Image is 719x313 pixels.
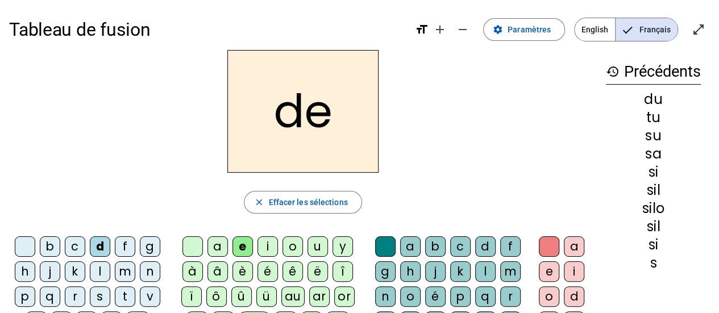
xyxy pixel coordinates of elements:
[564,261,584,282] div: i
[500,286,521,307] div: r
[539,261,559,282] div: e
[575,18,615,41] span: English
[334,286,355,307] div: or
[606,111,701,124] div: tu
[606,220,701,233] div: sil
[140,261,160,282] div: n
[40,286,60,307] div: q
[115,261,135,282] div: m
[232,236,253,257] div: e
[606,256,701,270] div: s
[375,286,396,307] div: n
[40,236,60,257] div: b
[616,18,678,41] span: Français
[307,236,328,257] div: u
[564,286,584,307] div: d
[253,197,264,207] mat-icon: close
[400,236,421,257] div: a
[400,261,421,282] div: h
[574,18,678,41] mat-button-toggle-group: Language selection
[333,236,353,257] div: y
[425,261,446,282] div: j
[433,23,447,36] mat-icon: add
[244,191,361,214] button: Effacer les sélections
[400,286,421,307] div: o
[425,286,446,307] div: é
[65,286,85,307] div: r
[606,165,701,179] div: si
[456,23,469,36] mat-icon: remove
[425,236,446,257] div: b
[90,261,110,282] div: l
[65,236,85,257] div: c
[256,286,277,307] div: ü
[207,261,228,282] div: â
[207,236,228,257] div: a
[606,65,620,78] mat-icon: history
[15,261,35,282] div: h
[687,18,710,41] button: Entrer en plein écran
[309,286,330,307] div: ar
[692,23,705,36] mat-icon: open_in_full
[539,286,559,307] div: o
[564,236,584,257] div: a
[206,286,227,307] div: ô
[40,261,60,282] div: j
[90,236,110,257] div: d
[606,183,701,197] div: sil
[282,261,303,282] div: ê
[429,18,451,41] button: Augmenter la taille de la police
[375,261,396,282] div: g
[257,236,278,257] div: i
[15,286,35,307] div: p
[415,23,429,36] mat-icon: format_size
[307,261,328,282] div: ë
[450,261,471,282] div: k
[257,261,278,282] div: é
[115,236,135,257] div: f
[231,286,252,307] div: û
[9,11,406,48] h1: Tableau de fusion
[500,236,521,257] div: f
[606,202,701,215] div: silo
[450,286,471,307] div: p
[140,286,160,307] div: v
[65,261,85,282] div: k
[333,261,353,282] div: î
[475,236,496,257] div: d
[115,286,135,307] div: t
[140,236,160,257] div: g
[268,195,347,209] span: Effacer les sélections
[500,261,521,282] div: m
[606,147,701,161] div: sa
[450,236,471,257] div: c
[483,18,565,41] button: Paramètres
[232,261,253,282] div: è
[606,129,701,143] div: su
[282,236,303,257] div: o
[227,50,379,173] h2: de
[493,24,503,35] mat-icon: settings
[606,59,701,85] h3: Précédents
[475,261,496,282] div: l
[475,286,496,307] div: q
[606,93,701,106] div: du
[90,286,110,307] div: s
[508,23,551,36] span: Paramètres
[451,18,474,41] button: Diminuer la taille de la police
[606,238,701,252] div: si
[181,286,202,307] div: ï
[281,286,305,307] div: au
[182,261,203,282] div: à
